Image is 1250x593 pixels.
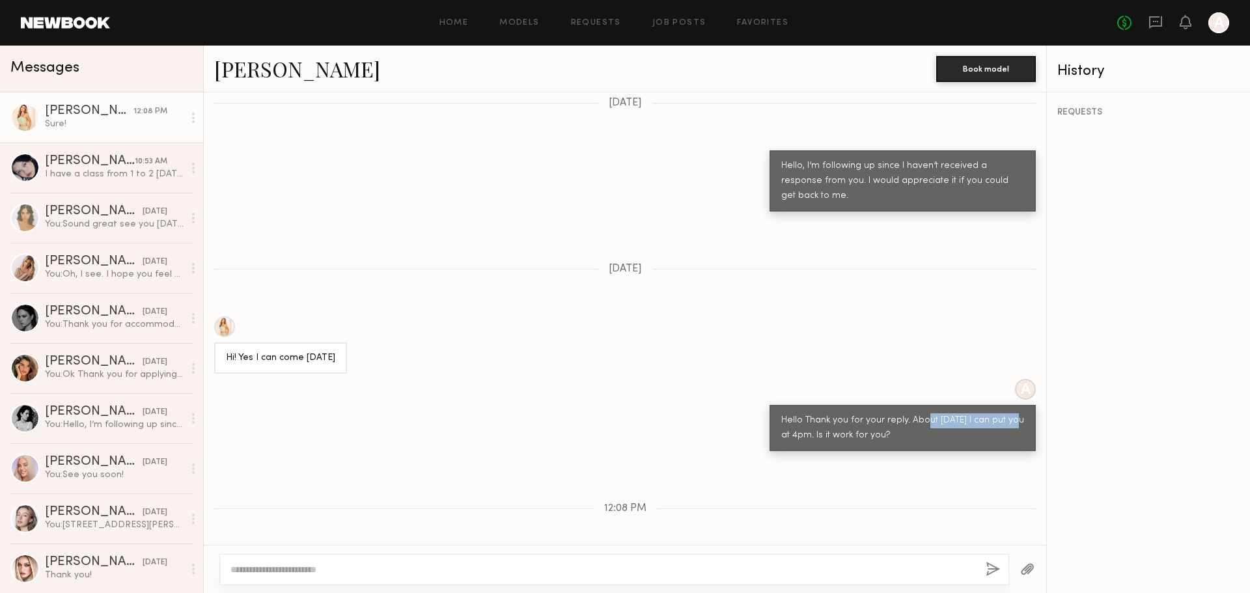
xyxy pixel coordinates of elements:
[652,19,706,27] a: Job Posts
[781,159,1024,204] div: Hello, I’m following up since I haven’t received a response from you. I would appreciate it if yo...
[439,19,469,27] a: Home
[609,98,642,109] span: [DATE]
[143,256,167,268] div: [DATE]
[45,268,184,281] div: You: Oh, I see. I hope you feel better. I can schedule you for [DATE] 4pm. Does that work for you?
[45,205,143,218] div: [PERSON_NAME]
[135,156,167,168] div: 10:53 AM
[499,19,539,27] a: Models
[143,557,167,569] div: [DATE]
[45,218,184,230] div: You: Sound great see you [DATE] 2pm.
[45,305,143,318] div: [PERSON_NAME]
[737,19,788,27] a: Favorites
[45,355,143,368] div: [PERSON_NAME]
[45,118,184,130] div: Sure!
[781,413,1024,443] div: Hello Thank you for your reply. About [DATE] I can put you at 4pm. Is it work for you?
[143,306,167,318] div: [DATE]
[45,406,143,419] div: [PERSON_NAME]
[1057,108,1240,117] div: REQUESTS
[45,506,143,519] div: [PERSON_NAME]
[571,19,621,27] a: Requests
[45,105,133,118] div: [PERSON_NAME]
[214,55,380,83] a: [PERSON_NAME]
[45,155,135,168] div: [PERSON_NAME]
[609,264,642,275] span: [DATE]
[604,503,646,514] span: 12:08 PM
[143,506,167,519] div: [DATE]
[10,61,79,76] span: Messages
[45,569,184,581] div: Thank you!
[45,419,184,431] div: You: Hello, I’m following up since I haven’t received a response from you. I would appreciate it ...
[45,255,143,268] div: [PERSON_NAME]
[1057,64,1240,79] div: History
[1208,12,1229,33] a: A
[45,456,143,469] div: [PERSON_NAME]
[45,318,184,331] div: You: Thank you for accommodating the sudden change. Then I will schedule you for [DATE] 3pm. Than...
[45,368,184,381] div: You: Ok Thank you for applying, have a great day.
[936,62,1036,74] a: Book model
[133,105,167,118] div: 12:08 PM
[143,406,167,419] div: [DATE]
[143,206,167,218] div: [DATE]
[45,519,184,531] div: You: [STREET_ADDRESS][PERSON_NAME]. You are scheduled for casting [DATE] 3pm See you then.
[143,356,167,368] div: [DATE]
[936,56,1036,82] button: Book model
[45,168,184,180] div: I have a class from 1 to 2 [DATE], looks like I can’t make it to the casting then
[45,556,143,569] div: [PERSON_NAME]
[45,469,184,481] div: You: See you soon!
[226,351,335,366] div: Hi! Yes I can come [DATE]
[143,456,167,469] div: [DATE]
